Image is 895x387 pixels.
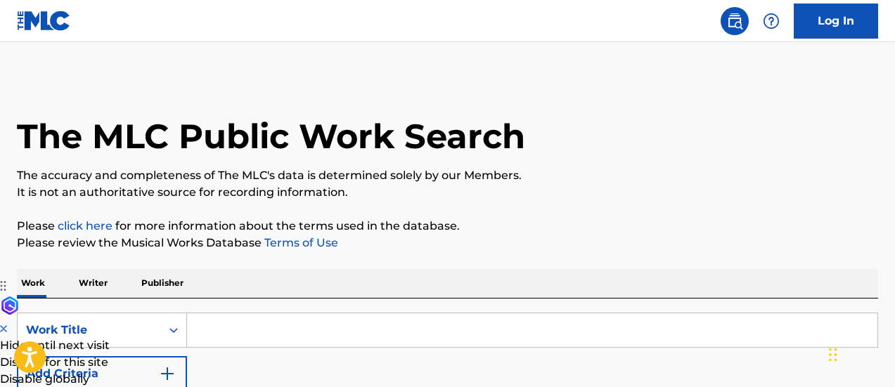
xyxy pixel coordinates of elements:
[763,13,780,29] img: help
[17,218,878,235] p: Please for more information about the terms used in the database.
[17,235,878,251] p: Please review the Musical Works Database
[757,7,785,35] div: Help
[17,268,49,298] p: Work
[825,320,895,387] iframe: Chat Widget
[262,236,338,249] a: Terms of Use
[794,4,878,39] a: Log In
[17,184,878,201] p: It is not an authoritative source for recording information.
[726,13,743,29] img: search
[829,334,837,376] div: Drag
[17,115,525,157] h1: The MLC Public Work Search
[58,219,112,232] a: click here
[17,11,71,31] img: MLC Logo
[137,268,188,298] p: Publisher
[721,7,749,35] a: Public Search
[17,167,878,184] p: The accuracy and completeness of The MLC's data is determined solely by our Members.
[75,268,112,298] p: Writer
